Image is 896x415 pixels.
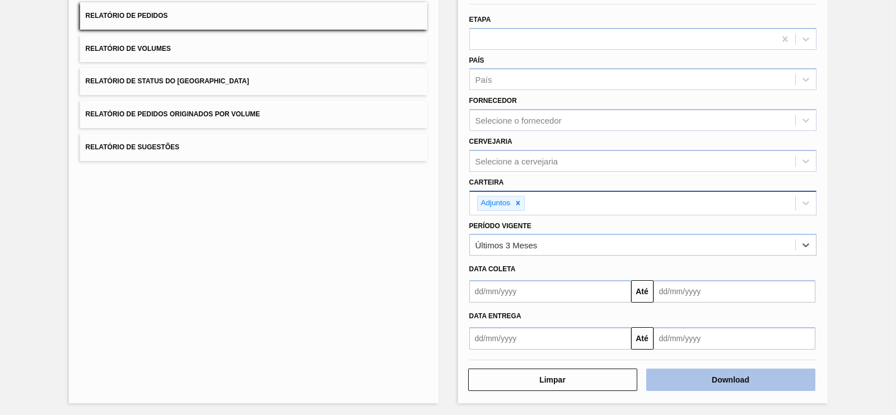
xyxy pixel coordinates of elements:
[469,280,631,303] input: dd/mm/yyyy
[478,196,512,210] div: Adjuntos
[80,35,427,63] button: Relatório de Volumes
[86,45,171,53] span: Relatório de Volumes
[80,2,427,30] button: Relatório de Pedidos
[654,327,815,350] input: dd/mm/yyyy
[475,240,538,250] div: Últimos 3 Meses
[86,77,249,85] span: Relatório de Status do [GEOGRAPHIC_DATA]
[86,143,180,151] span: Relatório de Sugestões
[475,156,558,166] div: Selecione a cervejaria
[646,369,815,391] button: Download
[469,327,631,350] input: dd/mm/yyyy
[80,134,427,161] button: Relatório de Sugestões
[468,369,637,391] button: Limpar
[469,138,512,145] label: Cervejaria
[86,12,168,20] span: Relatório de Pedidos
[469,178,504,186] label: Carteira
[654,280,815,303] input: dd/mm/yyyy
[469,312,521,320] span: Data entrega
[469,56,484,64] label: País
[631,280,654,303] button: Até
[469,265,516,273] span: Data coleta
[469,222,531,230] label: Período Vigente
[469,16,491,23] label: Etapa
[475,116,562,125] div: Selecione o fornecedor
[80,68,427,95] button: Relatório de Status do [GEOGRAPHIC_DATA]
[80,101,427,128] button: Relatório de Pedidos Originados por Volume
[475,75,492,84] div: País
[86,110,260,118] span: Relatório de Pedidos Originados por Volume
[469,97,517,105] label: Fornecedor
[631,327,654,350] button: Até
